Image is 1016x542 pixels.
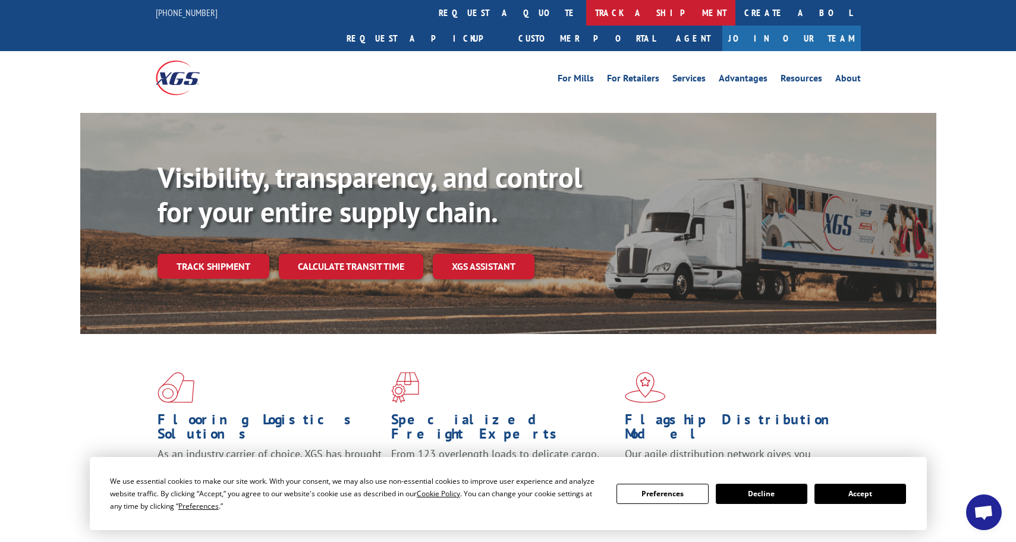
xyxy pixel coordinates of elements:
[558,74,594,87] a: For Mills
[607,74,659,87] a: For Retailers
[338,26,509,51] a: Request a pickup
[90,457,927,530] div: Cookie Consent Prompt
[158,372,194,403] img: xgs-icon-total-supply-chain-intelligence-red
[716,484,807,504] button: Decline
[158,447,382,489] span: As an industry carrier of choice, XGS has brought innovation and dedication to flooring logistics...
[158,254,269,279] a: Track shipment
[719,74,767,87] a: Advantages
[625,447,844,475] span: Our agile distribution network gives you nationwide inventory management on demand.
[110,475,602,512] div: We use essential cookies to make our site work. With your consent, we may also use non-essential ...
[391,372,419,403] img: xgs-icon-focused-on-flooring-red
[664,26,722,51] a: Agent
[279,254,423,279] a: Calculate transit time
[722,26,861,51] a: Join Our Team
[672,74,706,87] a: Services
[616,484,708,504] button: Preferences
[178,501,219,511] span: Preferences
[625,372,666,403] img: xgs-icon-flagship-distribution-model-red
[433,254,534,279] a: XGS ASSISTANT
[391,447,616,500] p: From 123 overlength loads to delicate cargo, our experienced staff knows the best way to move you...
[156,7,218,18] a: [PHONE_NUMBER]
[158,159,582,230] b: Visibility, transparency, and control for your entire supply chain.
[158,412,382,447] h1: Flooring Logistics Solutions
[814,484,906,504] button: Accept
[625,412,850,447] h1: Flagship Distribution Model
[417,489,460,499] span: Cookie Policy
[781,74,822,87] a: Resources
[509,26,664,51] a: Customer Portal
[391,412,616,447] h1: Specialized Freight Experts
[966,494,1002,530] a: Open chat
[835,74,861,87] a: About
